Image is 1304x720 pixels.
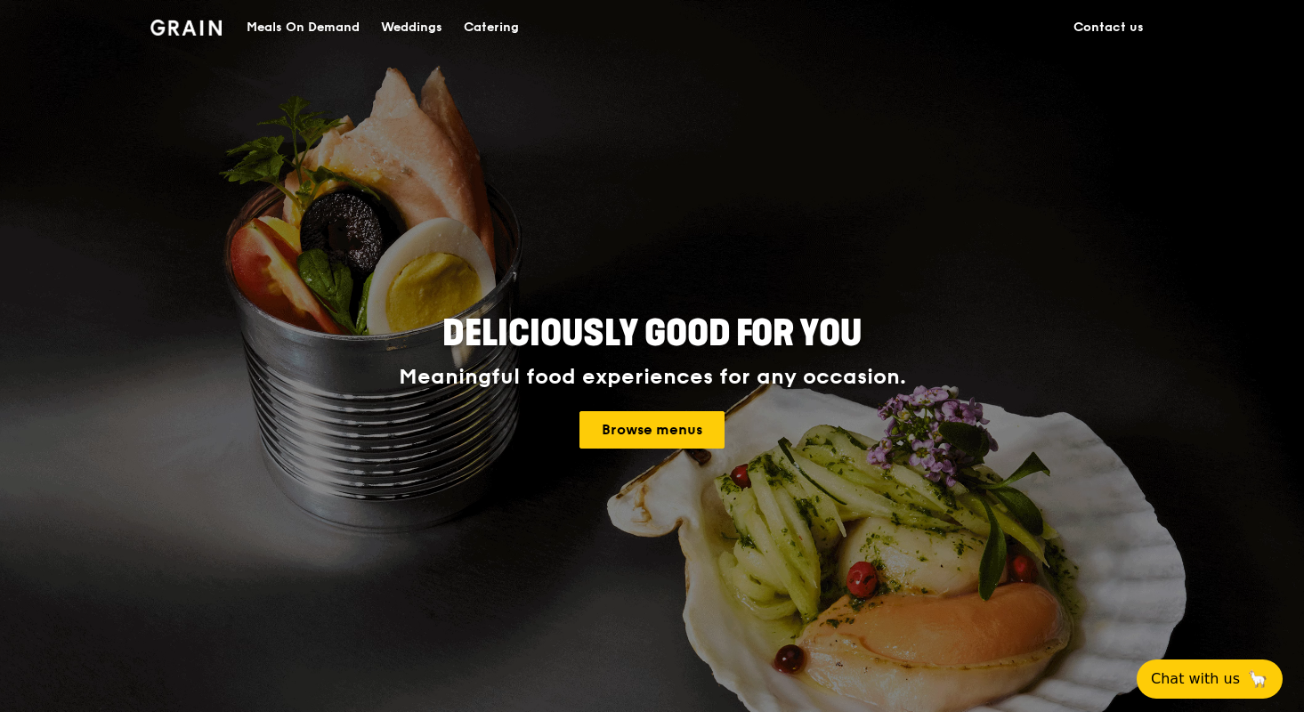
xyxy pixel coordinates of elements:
[1151,668,1240,690] span: Chat with us
[1247,668,1268,690] span: 🦙
[150,20,223,36] img: Grain
[332,365,973,390] div: Meaningful food experiences for any occasion.
[370,1,453,54] a: Weddings
[453,1,530,54] a: Catering
[579,411,725,449] a: Browse menus
[247,1,360,54] div: Meals On Demand
[1137,659,1283,699] button: Chat with us🦙
[464,1,519,54] div: Catering
[1063,1,1154,54] a: Contact us
[442,312,862,355] span: Deliciously good for you
[381,1,442,54] div: Weddings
